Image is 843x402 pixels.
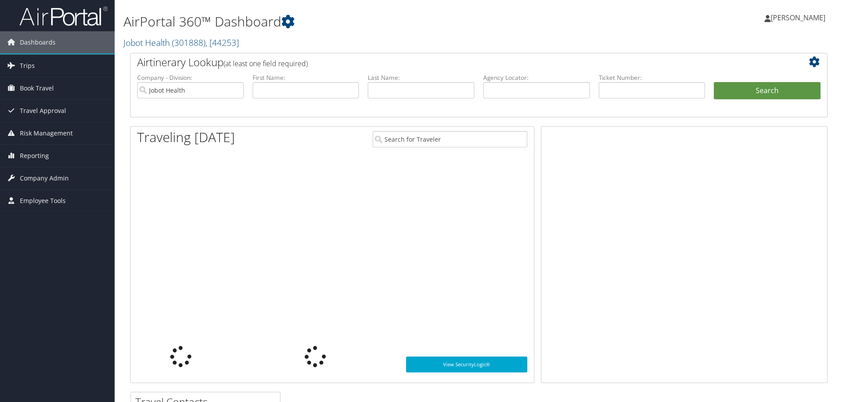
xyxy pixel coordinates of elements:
[368,73,474,82] label: Last Name:
[224,59,308,68] span: (at least one field required)
[20,55,35,77] span: Trips
[123,37,239,49] a: Jobot Health
[373,131,527,147] input: Search for Traveler
[123,12,597,31] h1: AirPortal 360™ Dashboard
[205,37,239,49] span: , [ 44253 ]
[20,77,54,99] span: Book Travel
[253,73,359,82] label: First Name:
[137,128,235,147] h1: Traveling [DATE]
[406,357,527,372] a: View SecurityLogic®
[20,100,66,122] span: Travel Approval
[137,55,762,70] h2: Airtinerary Lookup
[20,31,56,53] span: Dashboards
[19,6,108,26] img: airportal-logo.png
[20,167,69,189] span: Company Admin
[172,37,205,49] span: ( 301888 )
[714,82,821,100] button: Search
[771,13,825,23] span: [PERSON_NAME]
[483,73,590,82] label: Agency Locator:
[599,73,705,82] label: Ticket Number:
[137,73,244,82] label: Company - Division:
[20,190,66,212] span: Employee Tools
[765,4,834,31] a: [PERSON_NAME]
[20,122,73,144] span: Risk Management
[20,145,49,167] span: Reporting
